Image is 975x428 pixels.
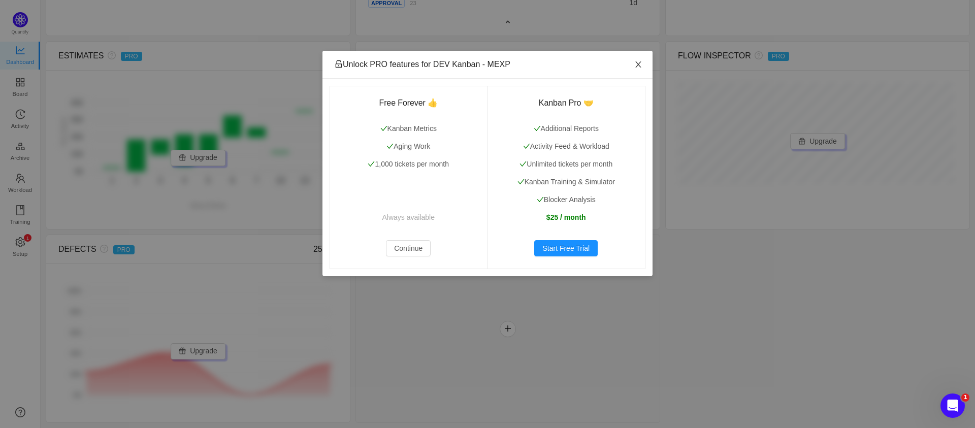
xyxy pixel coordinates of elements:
[380,125,387,132] i: icon: check
[342,98,475,108] h3: Free Forever 👍
[500,194,633,205] p: Blocker Analysis
[523,143,530,150] i: icon: check
[940,393,965,418] iframe: Intercom live chat
[537,196,544,203] i: icon: check
[500,123,633,134] p: Additional Reports
[386,143,394,150] i: icon: check
[368,160,375,168] i: icon: check
[500,141,633,152] p: Activity Feed & Workload
[335,60,510,69] span: Unlock PRO features for DEV Kanban - MEXP
[500,98,633,108] h3: Kanban Pro 🤝
[534,125,541,132] i: icon: check
[546,213,586,221] strong: $25 / month
[961,393,969,402] span: 1
[342,123,475,134] p: Kanban Metrics
[517,178,525,185] i: icon: check
[342,212,475,223] p: Always available
[500,177,633,187] p: Kanban Training & Simulator
[519,160,527,168] i: icon: check
[534,240,598,256] button: Start Free Trial
[634,60,642,69] i: icon: close
[624,51,653,79] button: Close
[368,160,449,168] span: 1,000 tickets per month
[386,240,431,256] button: Continue
[342,141,475,152] p: Aging Work
[335,60,343,68] i: icon: unlock
[500,159,633,170] p: Unlimited tickets per month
